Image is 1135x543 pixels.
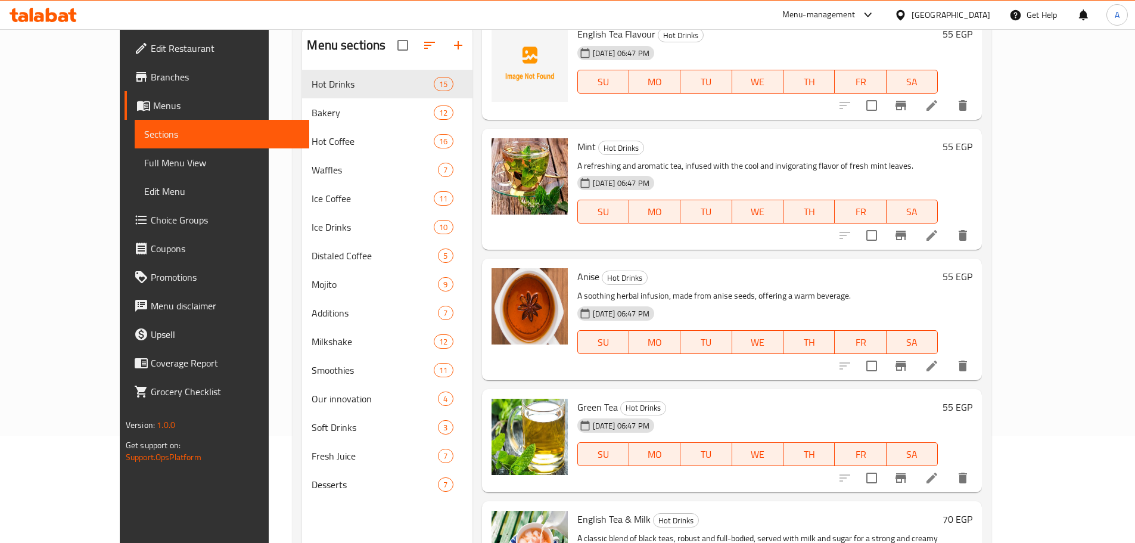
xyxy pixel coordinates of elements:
span: Fresh Juice [312,449,438,463]
span: Mojito [312,277,438,291]
span: Distaled Coffee [312,249,438,263]
span: 7 [439,165,452,176]
span: Select to update [859,466,884,491]
span: SA [891,203,933,221]
span: Upsell [151,327,300,342]
button: TU [680,330,732,354]
span: TU [685,446,727,463]
button: Add section [444,31,472,60]
button: TH [783,442,835,466]
button: TH [783,200,835,224]
div: Smoothies [312,363,434,377]
span: Milkshake [312,334,434,349]
button: FR [835,442,886,466]
span: Choice Groups [151,213,300,227]
span: SU [583,334,624,351]
a: Branches [125,63,309,91]
a: Full Menu View [135,148,309,177]
div: Hot Drinks15 [302,70,472,98]
span: MO [634,73,676,91]
span: Hot Drinks [602,271,647,285]
span: 5 [439,250,452,262]
div: Soft Drinks3 [302,413,472,442]
button: SU [577,330,629,354]
div: items [434,334,453,349]
span: 11 [434,193,452,204]
span: SA [891,446,933,463]
button: Branch-specific-item [887,352,915,380]
span: SA [891,73,933,91]
button: TH [783,70,835,94]
div: items [434,106,453,120]
div: Hot Drinks [653,513,699,528]
span: WE [737,203,779,221]
h6: 55 EGP [943,26,972,42]
span: [DATE] 06:47 PM [588,178,654,189]
span: English Tea Flavour [577,25,655,43]
a: Promotions [125,263,309,291]
button: MO [629,442,680,466]
button: FR [835,70,886,94]
span: TH [788,446,830,463]
div: Hot Drinks [598,141,644,155]
div: items [438,306,453,320]
span: MO [634,203,676,221]
a: Edit menu item [925,471,939,485]
span: Version: [126,417,155,433]
span: FR [839,73,881,91]
span: Green Tea [577,398,618,416]
span: Promotions [151,270,300,284]
div: items [434,77,453,91]
span: 9 [439,279,452,290]
span: Branches [151,70,300,84]
div: Ice Coffee [312,191,434,206]
span: Hot Drinks [621,401,666,415]
span: [DATE] 06:47 PM [588,48,654,59]
span: SU [583,446,624,463]
span: 11 [434,365,452,376]
img: Green Tea [492,399,568,475]
a: Edit menu item [925,98,939,113]
span: Select to update [859,353,884,378]
span: Desserts [312,477,438,492]
span: TU [685,203,727,221]
a: Coupons [125,234,309,263]
div: Hot Coffee [312,134,434,148]
div: Waffles [312,163,438,177]
button: FR [835,330,886,354]
span: Menu disclaimer [151,299,300,313]
button: WE [732,442,783,466]
span: TH [788,73,830,91]
span: Coverage Report [151,356,300,370]
button: SA [887,200,938,224]
div: Additions [312,306,438,320]
span: 12 [434,107,452,119]
button: SA [887,442,938,466]
span: TU [685,73,727,91]
nav: Menu sections [302,65,472,504]
img: Anise [492,268,568,345]
span: Ice Drinks [312,220,434,234]
span: 12 [434,336,452,347]
span: SA [891,334,933,351]
a: Edit menu item [925,359,939,373]
button: MO [629,200,680,224]
span: 7 [439,479,452,491]
a: Menu disclaimer [125,291,309,320]
span: Our innovation [312,392,438,406]
span: Menus [153,98,300,113]
span: Edit Menu [144,184,300,198]
div: Desserts7 [302,470,472,499]
div: Additions7 [302,299,472,327]
button: TU [680,70,732,94]
span: Anise [577,268,599,286]
button: Branch-specific-item [887,464,915,492]
span: FR [839,203,881,221]
a: Choice Groups [125,206,309,234]
button: WE [732,200,783,224]
span: WE [737,446,779,463]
